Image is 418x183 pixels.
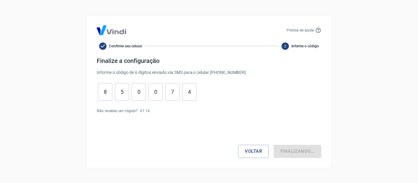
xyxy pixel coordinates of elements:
[97,25,126,35] img: Logo Vind
[97,57,321,64] h4: Finalize a configuração
[291,43,319,49] span: Informe o código
[140,108,150,114] p: 01 : 14
[97,108,138,114] p: Não recebeu um cógido?
[287,27,314,33] p: Precisa de ajuda
[97,69,321,76] p: Informe o código de 6 dígitos enviado via SMS para o celular [PHONE_NUMBER] .
[109,43,142,49] span: Confirme seu celular
[284,44,286,48] text: 2
[238,145,269,158] button: Voltar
